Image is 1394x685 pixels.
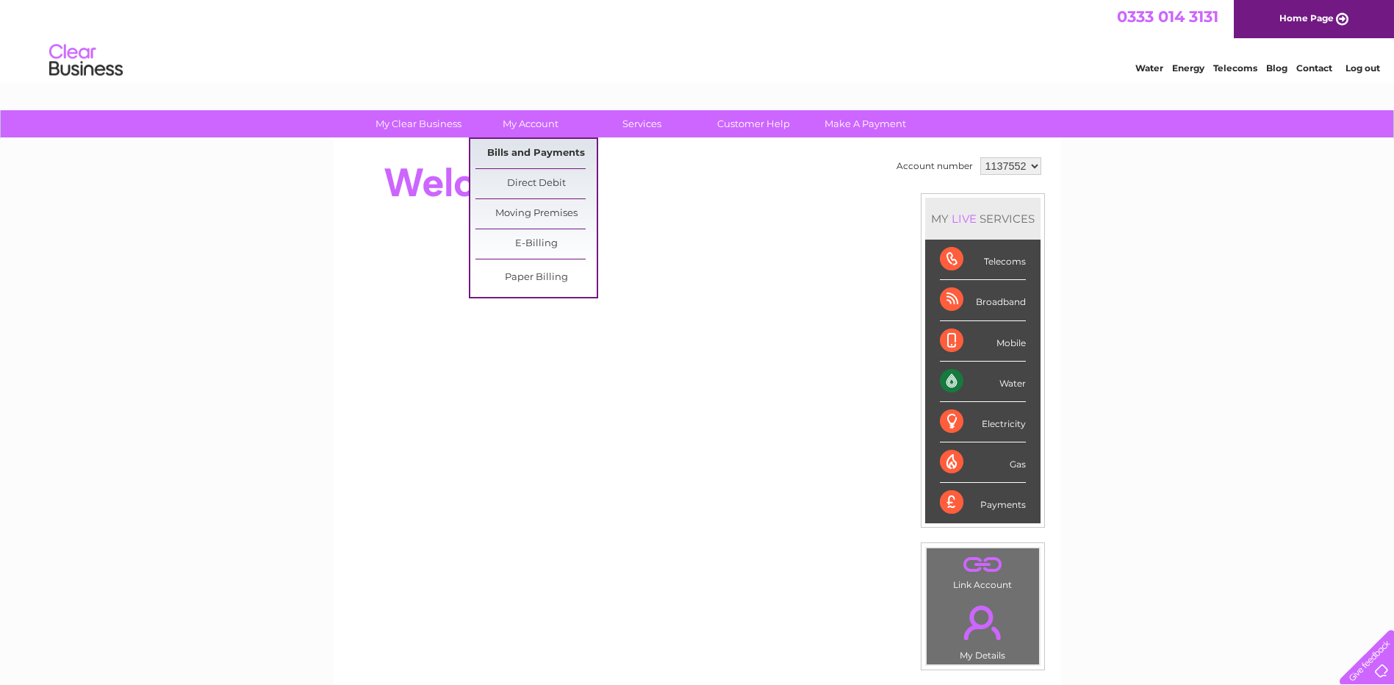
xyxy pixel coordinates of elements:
[940,483,1026,523] div: Payments
[581,110,703,137] a: Services
[925,198,1041,240] div: MY SERVICES
[940,321,1026,362] div: Mobile
[358,110,479,137] a: My Clear Business
[949,212,980,226] div: LIVE
[475,263,597,293] a: Paper Billing
[940,402,1026,442] div: Electricity
[1213,62,1257,73] a: Telecoms
[48,38,123,83] img: logo.png
[475,199,597,229] a: Moving Premises
[1296,62,1332,73] a: Contact
[893,154,977,179] td: Account number
[805,110,926,137] a: Make A Payment
[475,139,597,168] a: Bills and Payments
[940,280,1026,320] div: Broadband
[926,593,1040,665] td: My Details
[930,597,1035,648] a: .
[930,552,1035,578] a: .
[1135,62,1163,73] a: Water
[475,169,597,198] a: Direct Debit
[926,548,1040,594] td: Link Account
[470,110,591,137] a: My Account
[1172,62,1204,73] a: Energy
[940,362,1026,402] div: Water
[351,8,1045,71] div: Clear Business is a trading name of Verastar Limited (registered in [GEOGRAPHIC_DATA] No. 3667643...
[1117,7,1218,26] a: 0333 014 3131
[940,240,1026,280] div: Telecoms
[693,110,814,137] a: Customer Help
[1346,62,1380,73] a: Log out
[475,229,597,259] a: E-Billing
[1266,62,1287,73] a: Blog
[940,442,1026,483] div: Gas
